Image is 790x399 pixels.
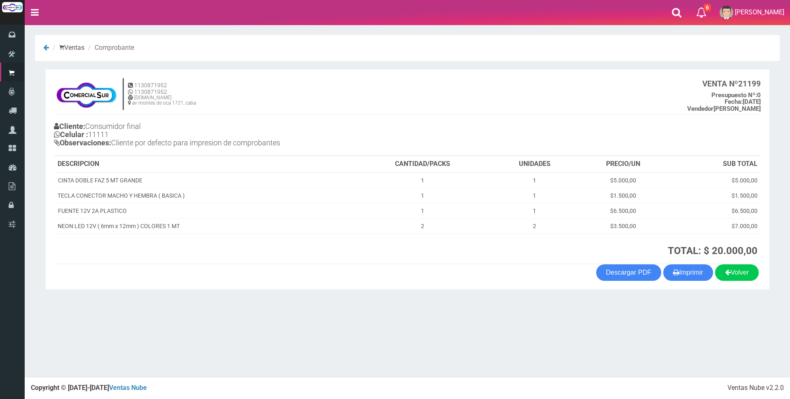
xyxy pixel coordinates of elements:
[725,98,761,105] b: [DATE]
[54,130,88,139] b: Celular :
[727,383,784,393] div: Ventas Nube v2.2.0
[2,2,23,12] img: Logo grande
[669,173,761,188] td: $5.000,00
[51,43,84,53] li: Ventas
[704,4,711,12] span: 6
[54,218,354,233] td: NEON LED 12V ( 6mm x 12mm ) COLORES 1 MT
[668,245,757,257] strong: TOTAL: $ 20.000,00
[711,91,761,99] b: 0
[354,173,492,188] td: 1
[715,264,759,281] a: Volver
[54,173,354,188] td: CINTA DOBLE FAZ 5 MT GRANDE
[492,188,577,203] td: 1
[54,203,354,218] td: FUENTE 12V 2A PLASTICO
[54,156,354,173] th: DESCRIPCION
[354,218,492,233] td: 2
[354,156,492,173] th: CANTIDAD/PACKS
[54,188,354,203] td: TECLA CONECTOR MACHO Y HEMBRA ( BASICA )
[54,78,118,111] img: f695dc5f3a855ddc19300c990e0c55a2.jpg
[128,95,196,106] h6: [DOMAIN_NAME] av montes de oca 1721, caba
[492,218,577,233] td: 2
[492,156,577,173] th: UNIDADES
[128,82,196,95] h5: 1130871952 1130871952
[31,384,147,392] strong: Copyright © [DATE]-[DATE]
[578,156,669,173] th: PRECIO/UN
[54,120,407,151] h4: Consumidor final 11111 Cliente por defecto para impresion de comprobantes
[578,203,669,218] td: $6.500,00
[702,79,738,89] strong: VENTA Nº
[492,203,577,218] td: 1
[669,188,761,203] td: $1.500,00
[54,122,85,131] b: Cliente:
[687,105,761,112] b: [PERSON_NAME]
[735,8,784,16] span: [PERSON_NAME]
[492,173,577,188] td: 1
[687,105,713,112] strong: Vendedor
[109,384,147,392] a: Ventas Nube
[54,138,111,147] b: Observaciones:
[702,79,761,89] b: 21199
[669,203,761,218] td: $6.500,00
[578,173,669,188] td: $5.000,00
[354,203,492,218] td: 1
[711,91,757,99] strong: Presupuesto Nº:
[578,188,669,203] td: $1.500,00
[354,188,492,203] td: 1
[578,218,669,233] td: $3.500,00
[669,156,761,173] th: SUB TOTAL
[720,6,733,19] img: User Image
[86,43,134,53] li: Comprobante
[596,264,661,281] a: Descargar PDF
[669,218,761,233] td: $7.000,00
[725,98,743,105] strong: Fecha:
[663,264,713,281] button: Imprimir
